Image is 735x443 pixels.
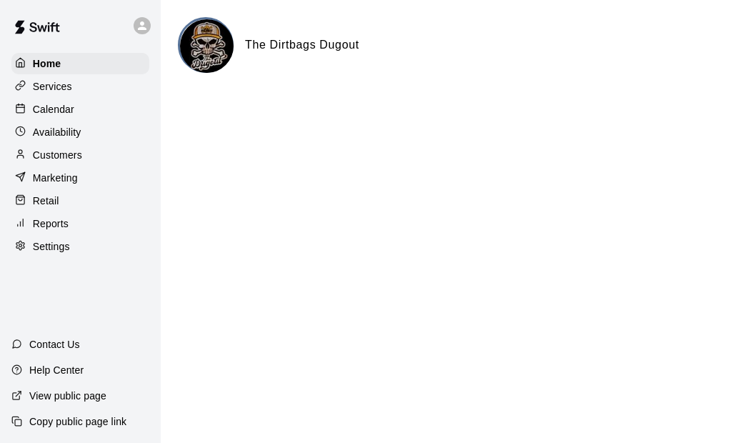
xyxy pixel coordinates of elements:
a: Calendar [11,99,149,120]
p: Help Center [29,363,84,377]
p: View public page [29,389,106,403]
p: Home [33,56,61,71]
a: Availability [11,121,149,143]
p: Settings [33,239,70,254]
p: Availability [33,125,81,139]
img: The Dirtbags Dugout logo [180,19,234,73]
a: Customers [11,144,149,166]
a: Reports [11,213,149,234]
a: Marketing [11,167,149,189]
p: Calendar [33,102,74,116]
p: Customers [33,148,82,162]
p: Retail [33,194,59,208]
h6: The Dirtbags Dugout [245,36,359,54]
a: Settings [11,236,149,257]
p: Marketing [33,171,78,185]
p: Contact Us [29,337,80,352]
a: Home [11,53,149,74]
a: Retail [11,190,149,211]
a: Services [11,76,149,97]
p: Reports [33,216,69,231]
p: Services [33,79,72,94]
p: Copy public page link [29,414,126,429]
